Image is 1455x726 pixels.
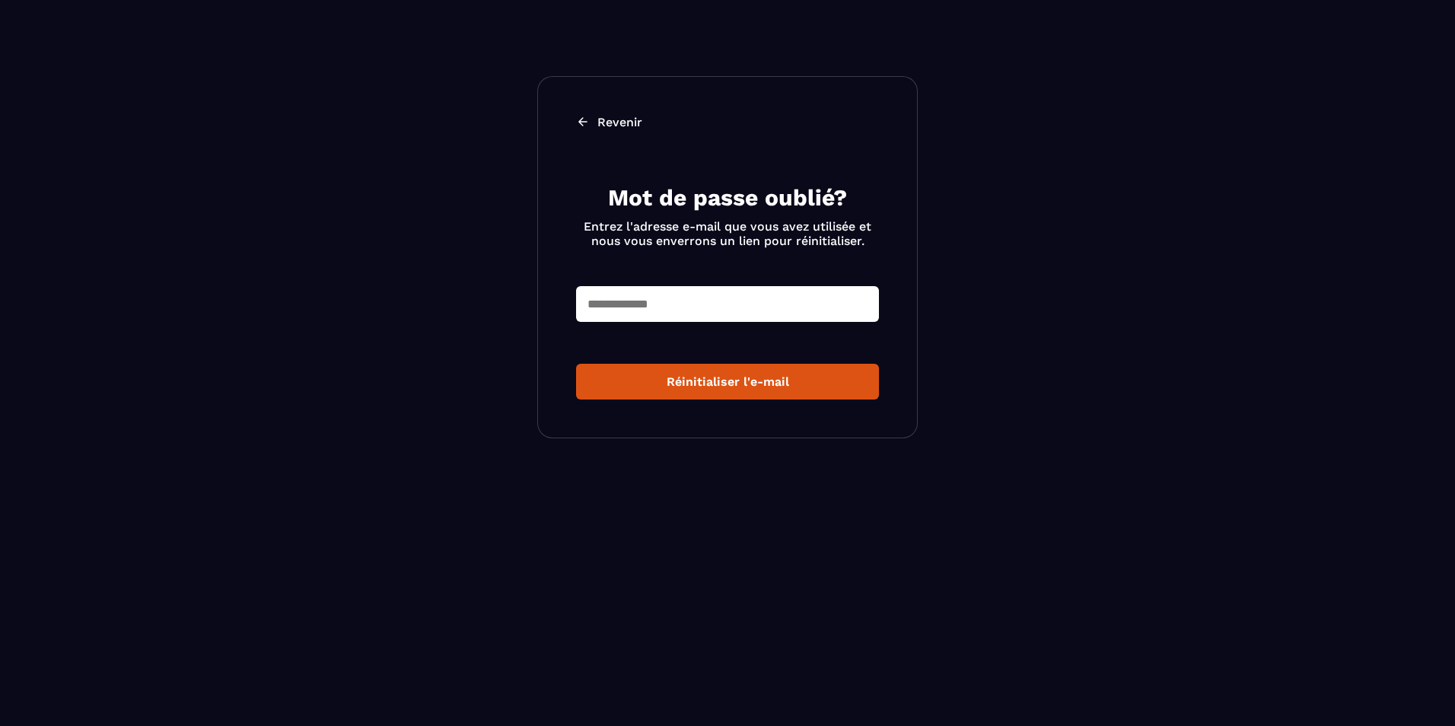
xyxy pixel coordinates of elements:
[588,374,867,389] div: Réinitialiser l'e-mail
[576,364,879,400] button: Réinitialiser l'e-mail
[576,183,879,213] h2: Mot de passe oublié?
[576,219,879,248] p: Entrez l'adresse e-mail que vous avez utilisée et nous vous enverrons un lien pour réinitialiser.
[576,115,879,129] a: Revenir
[597,115,642,129] p: Revenir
